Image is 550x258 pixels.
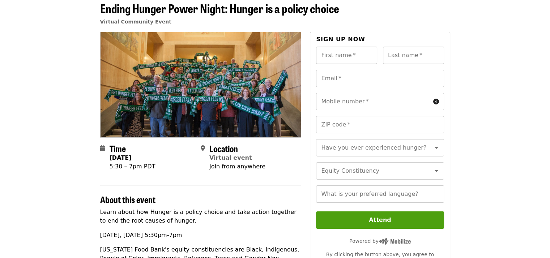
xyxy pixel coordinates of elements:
[431,143,442,153] button: Open
[110,162,155,171] div: 5:30 – 7pm PDT
[316,70,444,87] input: Email
[433,98,439,105] i: circle-info icon
[201,145,205,152] i: map-marker-alt icon
[316,185,444,203] input: What is your preferred language?
[316,93,430,110] input: Mobile number
[379,238,411,245] img: Powered by Mobilize
[100,231,302,240] p: [DATE], [DATE] 5:30pm-7pm
[316,36,365,43] span: Sign up now
[316,116,444,133] input: ZIP code
[100,208,302,225] p: Learn about how Hunger is a policy choice and take action together to end the root causes of hunger.
[209,154,252,161] a: Virtual event
[100,145,105,152] i: calendar icon
[100,19,171,25] a: Virtual Community Event
[209,163,265,170] span: Join from anywhere
[209,142,238,155] span: Location
[431,166,442,176] button: Open
[110,154,132,161] strong: [DATE]
[100,193,155,206] span: About this event
[316,211,444,229] button: Attend
[383,47,444,64] input: Last name
[110,142,126,155] span: Time
[101,32,301,137] img: Ending Hunger Power Night: Hunger is a policy choice organized by Oregon Food Bank
[316,47,377,64] input: First name
[349,238,411,244] span: Powered by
